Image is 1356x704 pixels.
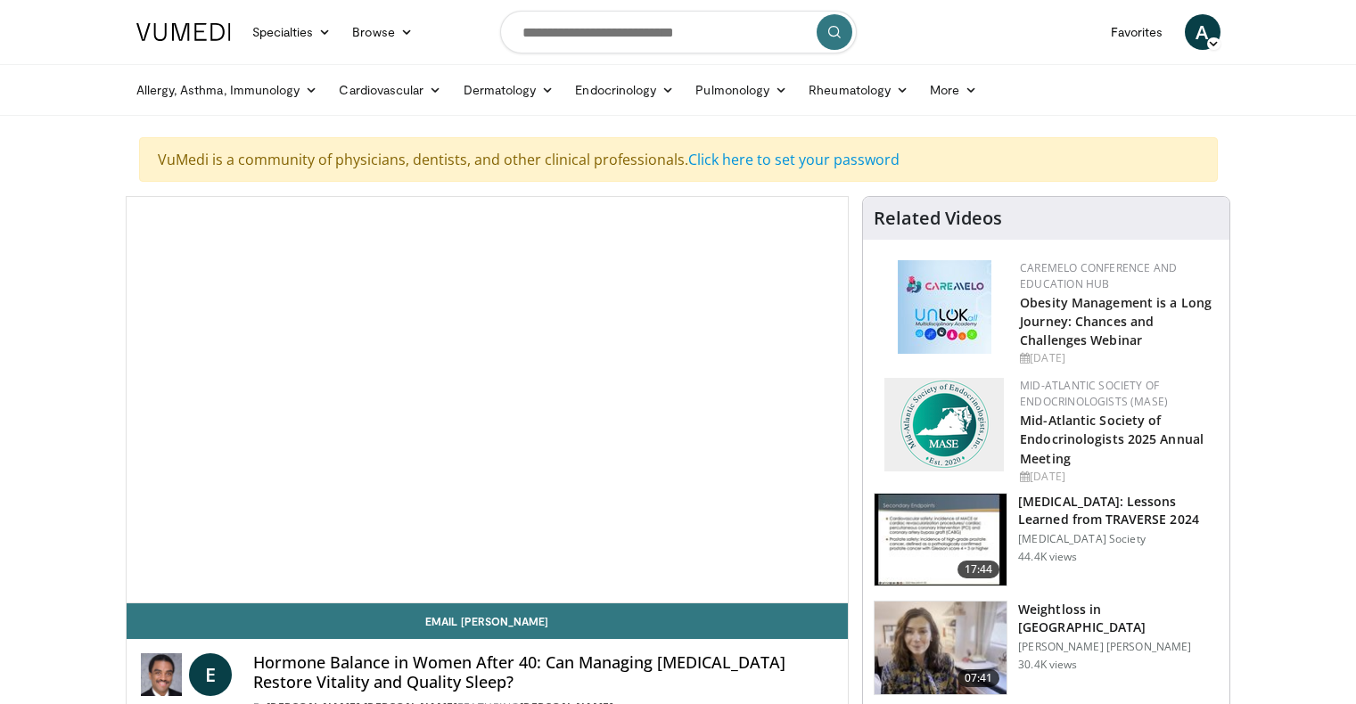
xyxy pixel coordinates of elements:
a: E [189,653,232,696]
h3: Weightloss in [GEOGRAPHIC_DATA] [1018,601,1219,636]
a: Cardiovascular [328,72,452,108]
a: Specialties [242,14,342,50]
video-js: Video Player [127,197,849,603]
div: [DATE] [1020,469,1215,485]
img: 9983fed1-7565-45be-8934-aef1103ce6e2.150x105_q85_crop-smart_upscale.jpg [875,602,1007,694]
a: Allergy, Asthma, Immunology [126,72,329,108]
a: Mid-Atlantic Society of Endocrinologists (MASE) [1020,378,1168,409]
img: 45df64a9-a6de-482c-8a90-ada250f7980c.png.150x105_q85_autocrop_double_scale_upscale_version-0.2.jpg [898,260,991,354]
h4: Related Videos [874,208,1002,229]
h3: [MEDICAL_DATA]: Lessons Learned from TRAVERSE 2024 [1018,493,1219,528]
img: Dr. Eldred B. Taylor [141,653,182,696]
a: Dermatology [453,72,565,108]
a: Pulmonology [685,72,798,108]
a: Email [PERSON_NAME] [127,603,849,639]
p: 30.4K views [1018,658,1077,672]
a: Favorites [1100,14,1174,50]
p: 44.4K views [1018,550,1077,564]
input: Search topics, interventions [500,11,857,53]
img: VuMedi Logo [136,23,231,41]
a: A [1185,14,1220,50]
a: 17:44 [MEDICAL_DATA]: Lessons Learned from TRAVERSE 2024 [MEDICAL_DATA] Society 44.4K views [874,493,1219,587]
div: VuMedi is a community of physicians, dentists, and other clinical professionals. [139,137,1218,182]
a: Rheumatology [798,72,919,108]
p: [PERSON_NAME] [PERSON_NAME] [1018,640,1219,654]
h4: Hormone Balance in Women After 40: Can Managing [MEDICAL_DATA] Restore Vitality and Quality Sleep? [253,653,834,692]
a: CaReMeLO Conference and Education Hub [1020,260,1177,291]
p: [MEDICAL_DATA] Society [1018,532,1219,546]
img: f382488c-070d-4809-84b7-f09b370f5972.png.150x105_q85_autocrop_double_scale_upscale_version-0.2.png [884,378,1004,471]
span: 17:44 [957,561,1000,578]
a: 07:41 Weightloss in [GEOGRAPHIC_DATA] [PERSON_NAME] [PERSON_NAME] 30.4K views [874,601,1219,695]
a: Click here to set your password [688,150,900,169]
div: [DATE] [1020,350,1215,366]
span: 07:41 [957,669,1000,687]
a: Endocrinology [564,72,685,108]
a: More [919,72,988,108]
a: Mid-Atlantic Society of Endocrinologists 2025 Annual Meeting [1020,412,1204,466]
a: Browse [341,14,423,50]
a: Obesity Management is a Long Journey: Chances and Challenges Webinar [1020,294,1212,348]
img: 1317c62a-2f0d-4360-bee0-b1bff80fed3c.150x105_q85_crop-smart_upscale.jpg [875,494,1007,586]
